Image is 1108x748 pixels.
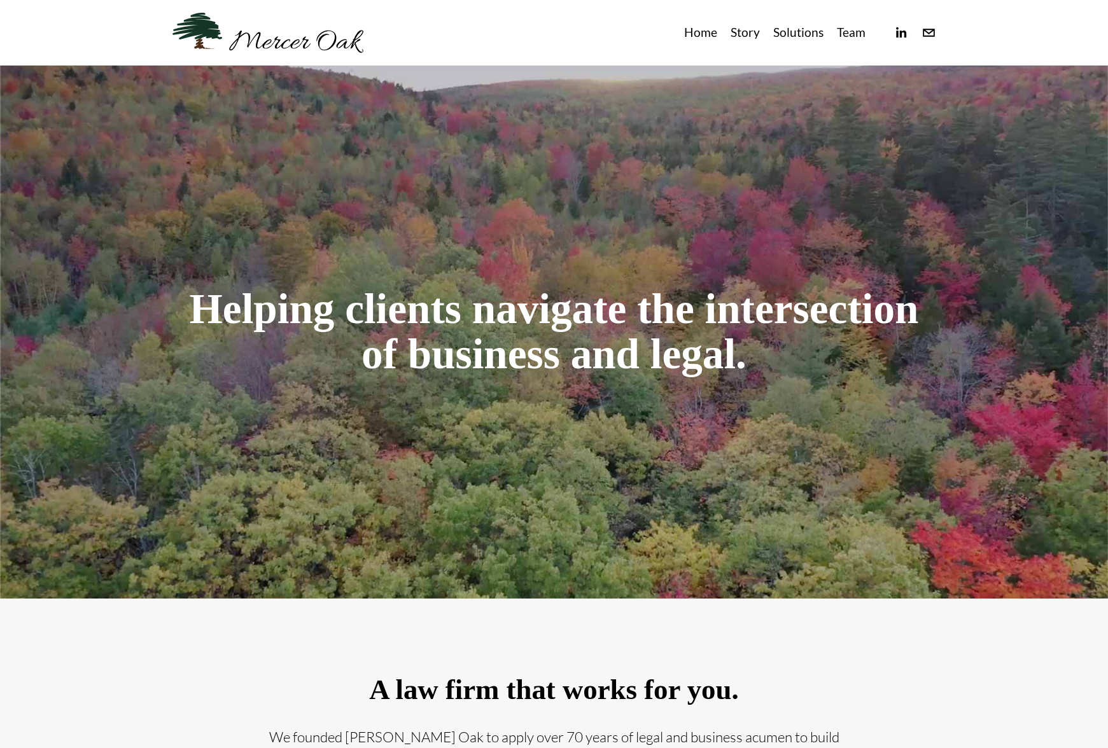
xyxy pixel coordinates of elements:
a: linkedin-unauth [894,25,908,40]
a: Team [837,22,866,43]
a: Solutions [773,22,824,43]
a: Home [684,22,717,43]
a: info@merceroaklaw.com [922,25,936,40]
h2: A law firm that works for you. [268,674,841,706]
h1: Helping clients navigate the intersection of business and legal. [172,287,936,377]
a: Story [731,22,760,43]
